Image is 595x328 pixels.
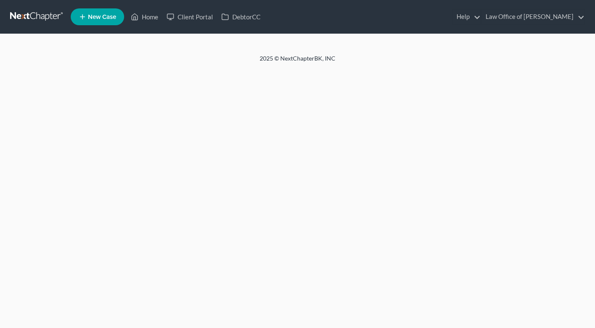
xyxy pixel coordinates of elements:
[58,54,537,69] div: 2025 © NextChapterBK, INC
[71,8,124,25] new-legal-case-button: New Case
[162,9,217,24] a: Client Portal
[452,9,481,24] a: Help
[217,9,265,24] a: DebtorCC
[127,9,162,24] a: Home
[481,9,584,24] a: Law Office of [PERSON_NAME]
